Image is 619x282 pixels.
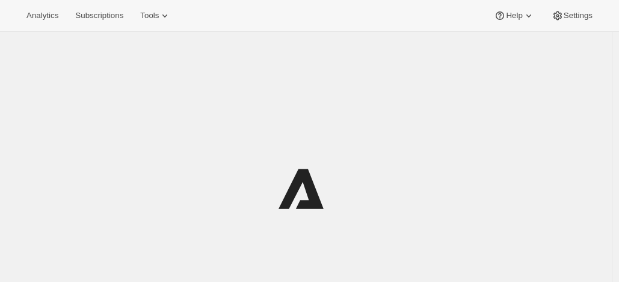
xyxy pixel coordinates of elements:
span: Help [506,11,522,20]
button: Help [487,7,541,24]
button: Analytics [19,7,66,24]
span: Analytics [26,11,58,20]
span: Tools [140,11,159,20]
span: Settings [564,11,593,20]
button: Settings [544,7,600,24]
button: Subscriptions [68,7,131,24]
button: Tools [133,7,178,24]
span: Subscriptions [75,11,123,20]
